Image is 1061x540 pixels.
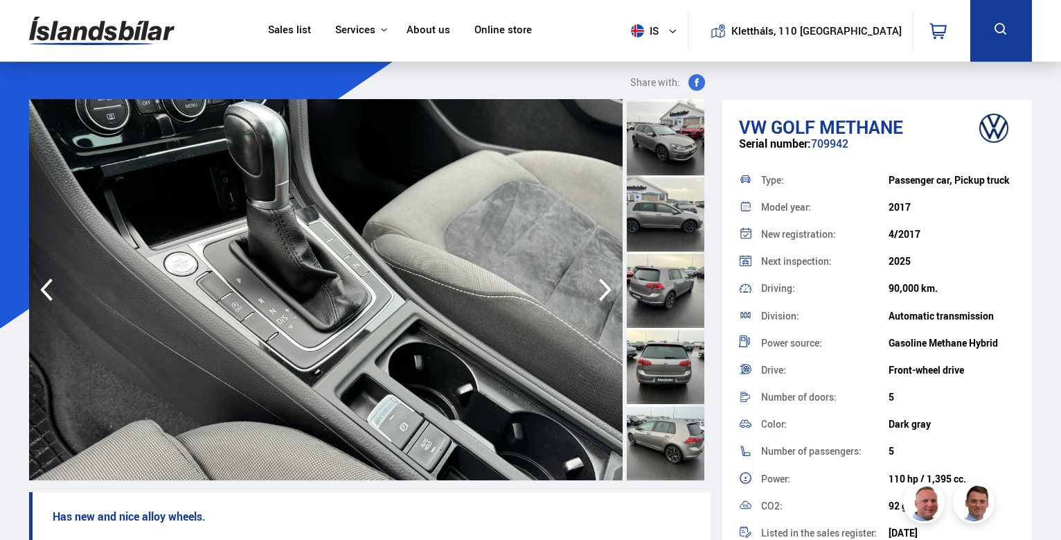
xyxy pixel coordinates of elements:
img: G0Ugv5HjCgRt.svg [29,8,175,53]
font: Golf METHANE [771,114,903,139]
img: 2507058.jpeg [29,99,623,480]
font: 5 [889,390,894,403]
button: Services [335,24,375,37]
font: Drive: [761,363,786,376]
font: 2025 [889,254,911,268]
font: Power: [761,472,790,485]
a: Online store [474,24,532,38]
font: Listed in the sales register: [761,526,877,539]
button: Share with: [625,74,711,91]
button: Klettháls, 110 [GEOGRAPHIC_DATA] [737,25,897,37]
font: Power source: [761,336,822,349]
font: 4/2017 [889,227,920,241]
font: Gasoline Methane Hybrid [889,336,998,349]
font: 709942 [811,136,848,151]
font: 110 hp / 1,395 cc. [889,472,966,485]
font: Color: [761,417,787,430]
font: About us [407,22,450,36]
font: Model year: [761,200,811,214]
img: FbJEzSuNWCJXmdc-.webp [955,484,997,525]
img: siFngHWaQ9KaOqBr.png [905,484,947,525]
font: Serial number: [739,136,811,151]
font: New registration: [761,227,836,241]
font: Dark gray [889,417,931,430]
button: Open LiveChat chat widget [11,6,53,47]
font: Next inspection: [761,254,832,268]
img: brand logo [966,107,1022,150]
font: Division: [761,309,799,322]
img: svg+xml;base64,PHN2ZyB4bWxucz0iaHR0cDovL3d3dy53My5vcmcvMjAwMC9zdmciIHdpZHRoPSI1MTIiIGhlaWdodD0iNT... [631,24,644,37]
font: Passenger car, Pickup truck [889,173,1010,186]
font: VW [739,114,767,139]
a: About us [407,24,450,38]
font: Online store [474,22,532,36]
font: 5 [889,444,894,458]
font: 90,000 km. [889,281,938,295]
font: 92 g/km [889,499,925,512]
font: is [650,24,659,37]
font: Sales list [268,22,311,36]
font: Klettháls, 110 [GEOGRAPHIC_DATA] [731,24,902,37]
a: Klettháls, 110 [GEOGRAPHIC_DATA] [699,11,902,51]
font: [DATE] [889,526,918,539]
font: 2017 [889,200,911,214]
font: Front-wheel drive [889,363,964,376]
font: Has new and nice alloy wheels. [53,509,206,524]
button: is [625,10,688,51]
font: CO2: [761,499,783,512]
a: Sales list [268,24,311,38]
font: Number of passengers: [761,444,862,458]
font: Automatic transmission [889,309,994,322]
font: Number of doors: [761,390,837,403]
font: Driving: [761,281,795,295]
font: Share with: [630,76,680,89]
font: Type: [761,173,784,186]
font: Services [335,22,375,36]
